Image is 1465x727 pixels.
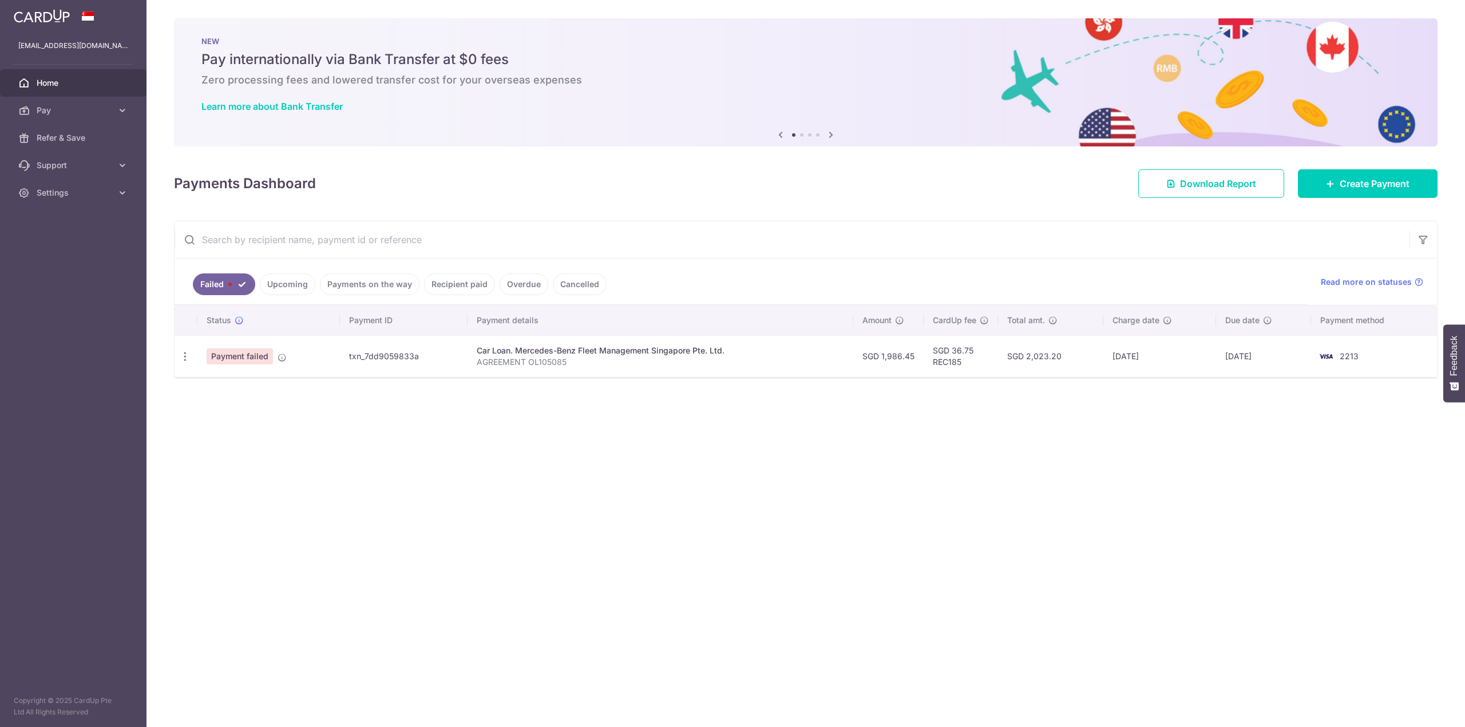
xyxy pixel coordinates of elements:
span: Feedback [1449,336,1459,376]
p: [EMAIL_ADDRESS][DOMAIN_NAME] [18,40,128,51]
span: Charge date [1112,315,1159,326]
p: NEW [201,37,1410,46]
td: [DATE] [1103,335,1216,377]
span: Due date [1225,315,1260,326]
th: Payment details [468,305,853,335]
span: Status [207,315,231,326]
div: Car Loan. Mercedes-Benz Fleet Management Singapore Pte. Ltd. [477,345,844,356]
a: Recipient paid [424,273,495,295]
span: CardUp fee [933,315,976,326]
span: Settings [37,187,112,198]
span: Download Report [1180,177,1256,190]
span: Read more on statuses [1321,276,1412,288]
a: Create Payment [1298,169,1438,198]
a: Overdue [500,273,548,295]
input: Search by recipient name, payment id or reference [175,221,1409,258]
img: CardUp [14,9,70,23]
span: Pay [37,105,112,116]
img: Bank transfer banner [174,18,1438,146]
span: Total amt. [1007,315,1045,326]
th: Payment ID [340,305,468,335]
h4: Payments Dashboard [174,173,316,194]
td: [DATE] [1216,335,1310,377]
h5: Pay internationally via Bank Transfer at $0 fees [201,50,1410,69]
a: Failed [193,273,255,295]
span: Refer & Save [37,132,112,144]
a: Cancelled [553,273,607,295]
td: SGD 36.75 REC185 [924,335,998,377]
span: Amount [862,315,892,326]
button: Feedback - Show survey [1443,324,1465,402]
td: SGD 2,023.20 [998,335,1103,377]
a: Learn more about Bank Transfer [201,101,343,112]
span: Home [37,77,112,89]
span: Support [37,160,112,171]
span: Payment failed [207,348,273,364]
th: Payment method [1311,305,1437,335]
span: 2213 [1340,351,1359,361]
a: Download Report [1138,169,1284,198]
img: Bank Card [1314,349,1337,363]
a: Payments on the way [320,273,419,295]
a: Read more on statuses [1321,276,1423,288]
p: AGREEMENT OL105085 [477,356,844,368]
h6: Zero processing fees and lowered transfer cost for your overseas expenses [201,73,1410,87]
td: SGD 1,986.45 [853,335,924,377]
span: Create Payment [1340,177,1409,190]
td: txn_7dd9059833a [340,335,468,377]
a: Upcoming [260,273,315,295]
